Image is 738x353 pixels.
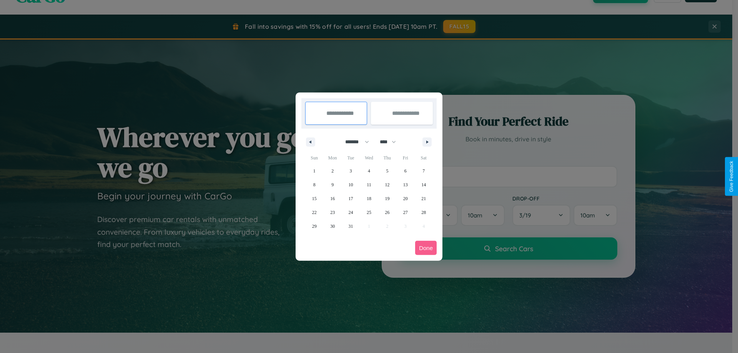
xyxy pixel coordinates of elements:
button: 15 [305,192,323,206]
button: 23 [323,206,341,219]
button: 1 [305,164,323,178]
span: 17 [349,192,353,206]
span: 15 [312,192,317,206]
span: 6 [404,164,407,178]
button: 19 [378,192,396,206]
button: 5 [378,164,396,178]
button: 25 [360,206,378,219]
span: 25 [367,206,371,219]
button: 6 [396,164,414,178]
span: Sat [415,152,433,164]
span: Wed [360,152,378,164]
span: 22 [312,206,317,219]
span: 19 [385,192,389,206]
span: 28 [421,206,426,219]
span: 24 [349,206,353,219]
span: 13 [403,178,408,192]
span: 26 [385,206,389,219]
button: 24 [342,206,360,219]
span: 9 [331,178,334,192]
span: 14 [421,178,426,192]
button: 21 [415,192,433,206]
span: 31 [349,219,353,233]
span: 4 [368,164,370,178]
button: 18 [360,192,378,206]
span: 3 [350,164,352,178]
span: Tue [342,152,360,164]
button: Done [415,241,437,255]
div: Give Feedback [729,161,734,192]
button: 8 [305,178,323,192]
span: 8 [313,178,316,192]
span: 21 [421,192,426,206]
span: 7 [422,164,425,178]
button: 2 [323,164,341,178]
button: 3 [342,164,360,178]
span: 20 [403,192,408,206]
span: 27 [403,206,408,219]
button: 12 [378,178,396,192]
span: 10 [349,178,353,192]
span: Fri [396,152,414,164]
span: 30 [330,219,335,233]
button: 20 [396,192,414,206]
span: 16 [330,192,335,206]
button: 30 [323,219,341,233]
button: 4 [360,164,378,178]
button: 7 [415,164,433,178]
button: 14 [415,178,433,192]
button: 31 [342,219,360,233]
span: 2 [331,164,334,178]
button: 17 [342,192,360,206]
button: 27 [396,206,414,219]
button: 26 [378,206,396,219]
span: 18 [367,192,371,206]
span: 12 [385,178,389,192]
button: 29 [305,219,323,233]
span: Mon [323,152,341,164]
span: Sun [305,152,323,164]
button: 13 [396,178,414,192]
span: 5 [386,164,388,178]
button: 10 [342,178,360,192]
button: 28 [415,206,433,219]
span: Thu [378,152,396,164]
button: 16 [323,192,341,206]
span: 11 [367,178,371,192]
span: 1 [313,164,316,178]
button: 11 [360,178,378,192]
span: 29 [312,219,317,233]
button: 22 [305,206,323,219]
span: 23 [330,206,335,219]
button: 9 [323,178,341,192]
